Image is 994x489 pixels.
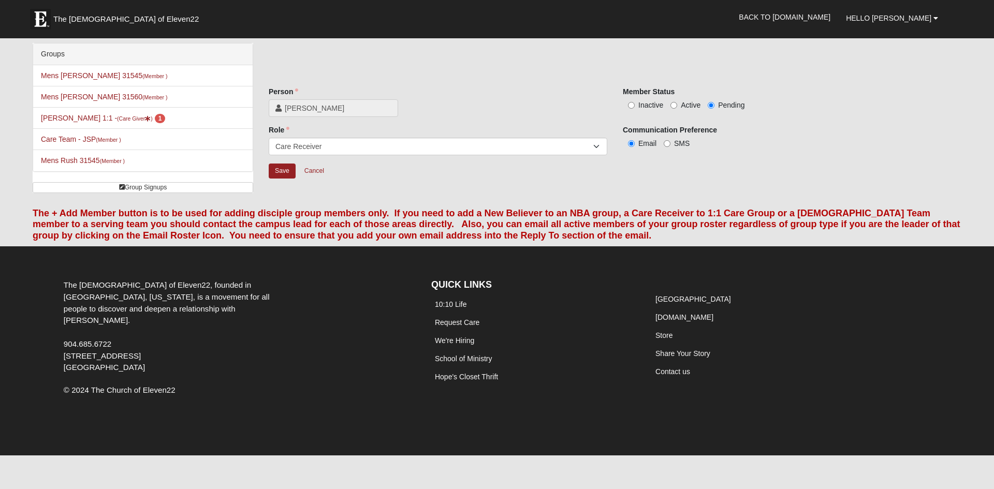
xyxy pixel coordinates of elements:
[731,4,838,30] a: Back to [DOMAIN_NAME]
[435,373,498,381] a: Hope's Closet Thrift
[435,318,479,327] a: Request Care
[435,300,467,308] a: 10:10 Life
[96,137,121,143] small: (Member )
[269,164,296,179] input: Alt+s
[623,125,717,135] label: Communication Preference
[41,71,168,80] a: Mens [PERSON_NAME] 31545(Member )
[64,363,145,372] span: [GEOGRAPHIC_DATA]
[160,477,221,486] span: HTML Size: 108 KB
[708,102,714,109] input: Pending
[623,86,675,97] label: Member Status
[25,4,232,29] a: The [DEMOGRAPHIC_DATA] of Eleven22
[638,101,663,109] span: Inactive
[269,86,298,97] label: Person
[33,208,960,241] font: The + Add Member button is to be used for adding disciple group members only. If you need to add ...
[30,9,51,29] img: Eleven22 logo
[53,14,199,24] span: The [DEMOGRAPHIC_DATA] of Eleven22
[431,279,636,291] h4: QUICK LINKS
[670,102,677,109] input: Active
[142,73,167,79] small: (Member )
[655,331,673,339] a: Store
[41,93,168,101] a: Mens [PERSON_NAME] 31560(Member )
[285,103,391,113] span: [PERSON_NAME]
[655,367,690,376] a: Contact us
[33,43,253,65] div: Groups
[674,139,690,147] span: SMS
[838,5,946,31] a: Hello [PERSON_NAME]
[142,94,167,100] small: (Member )
[718,101,744,109] span: Pending
[10,478,74,485] a: Page Load Time: 0.20s
[435,336,474,345] a: We're Hiring
[117,115,153,122] small: (Care Giver )
[655,295,731,303] a: [GEOGRAPHIC_DATA]
[298,163,331,179] a: Cancel
[628,140,635,147] input: Email
[628,102,635,109] input: Inactive
[655,349,710,358] a: Share Your Story
[655,313,713,321] a: [DOMAIN_NAME]
[681,101,700,109] span: Active
[56,279,301,374] div: The [DEMOGRAPHIC_DATA] of Eleven22, founded in [GEOGRAPHIC_DATA], [US_STATE], is a movement for a...
[41,156,125,165] a: Mens Rush 31545(Member )
[64,386,176,394] span: © 2024 The Church of Eleven22
[664,140,670,147] input: SMS
[155,114,166,123] span: number of pending members
[229,475,235,486] a: Web cache enabled
[638,139,656,147] span: Email
[84,477,153,486] span: ViewState Size: 30 KB
[41,114,165,122] a: [PERSON_NAME] 1:1 -(Care Giver) 1
[846,14,931,22] span: Hello [PERSON_NAME]
[435,354,492,363] a: School of Ministry
[100,158,125,164] small: (Member )
[269,125,289,135] label: Role
[41,135,121,143] a: Care Team - JSP(Member )
[33,182,253,193] a: Group Signups
[950,471,969,486] a: Block Configuration (Alt-B)
[969,471,987,486] a: Page Properties (Alt+P)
